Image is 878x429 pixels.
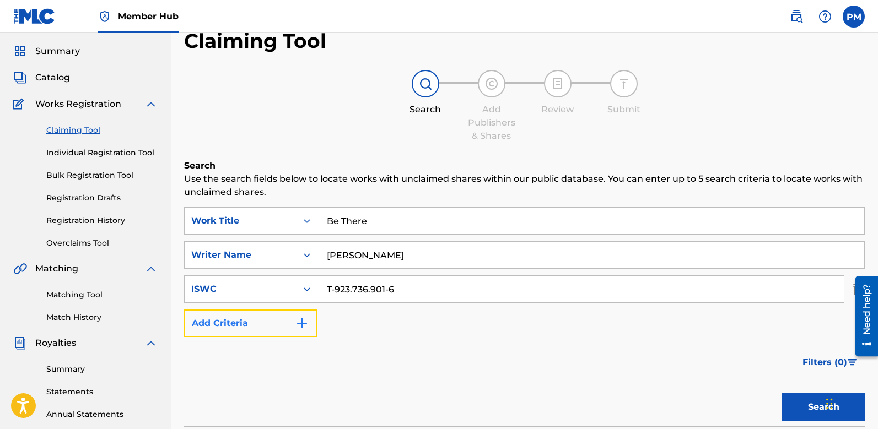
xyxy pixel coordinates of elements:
p: Use the search fields below to locate works with unclaimed shares within our public database. You... [184,172,865,199]
a: Claiming Tool [46,124,158,136]
img: expand [144,262,158,275]
img: Summary [13,45,26,58]
div: Search [398,103,453,116]
img: Top Rightsholder [98,10,111,23]
div: Drag [826,387,833,420]
span: Royalties [35,336,76,350]
div: Writer Name [191,248,290,262]
a: Registration History [46,215,158,226]
a: Matching Tool [46,289,158,301]
img: search [790,10,803,23]
img: Royalties [13,336,26,350]
a: Statements [46,386,158,398]
a: SummarySummary [13,45,80,58]
a: Summary [46,363,158,375]
div: Work Title [191,214,290,227]
span: Matching [35,262,78,275]
span: Catalog [35,71,70,84]
button: Add Criteria [184,309,317,337]
iframe: Resource Center [847,272,878,361]
span: Filters ( 0 ) [802,356,847,369]
div: ISWC [191,283,290,296]
img: 9d2ae6d4665cec9f34b9.svg [295,317,309,330]
div: Help [814,6,836,28]
img: Catalog [13,71,26,84]
img: MLC Logo [13,8,56,24]
iframe: Chat Widget [823,376,878,429]
span: Works Registration [35,97,121,111]
img: filter [848,359,857,366]
a: Annual Statements [46,409,158,420]
img: step indicator icon for Review [551,77,564,90]
div: Submit [596,103,651,116]
img: Works Registration [13,97,28,111]
span: Summary [35,45,80,58]
a: CatalogCatalog [13,71,70,84]
img: help [818,10,832,23]
img: Matching [13,262,27,275]
h2: Claiming Tool [184,29,326,53]
a: Registration Drafts [46,192,158,204]
div: User Menu [843,6,865,28]
div: Review [530,103,585,116]
form: Search Form [184,207,865,426]
button: Search [782,393,865,421]
button: Filters (0) [796,349,865,376]
img: expand [144,97,158,111]
h6: Search [184,159,865,172]
img: step indicator icon for Submit [617,77,631,90]
span: Member Hub [118,10,179,23]
a: Bulk Registration Tool [46,170,158,181]
img: step indicator icon for Search [419,77,432,90]
a: Individual Registration Tool [46,147,158,159]
a: Overclaims Tool [46,237,158,249]
div: Add Publishers & Shares [464,103,519,143]
img: expand [144,336,158,350]
a: Public Search [785,6,807,28]
a: Match History [46,312,158,323]
img: step indicator icon for Add Publishers & Shares [485,77,498,90]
